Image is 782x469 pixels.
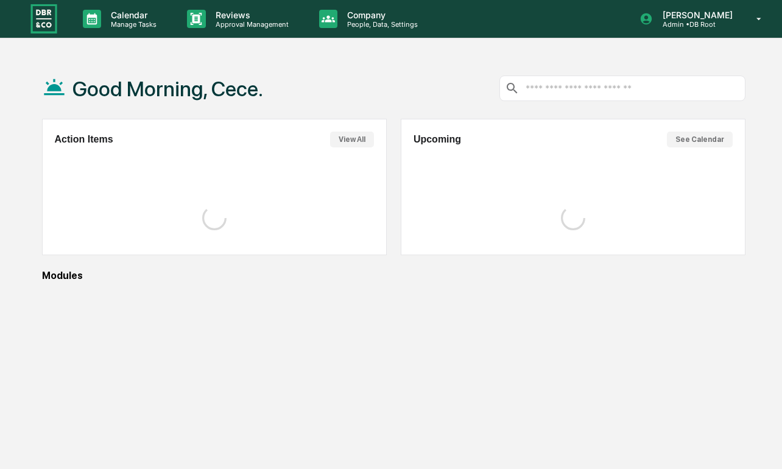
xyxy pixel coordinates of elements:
p: Approval Management [206,20,295,29]
button: See Calendar [667,132,733,147]
p: [PERSON_NAME] [653,10,739,20]
h2: Action Items [55,134,113,145]
button: View All [330,132,374,147]
p: Calendar [101,10,163,20]
h1: Good Morning, Cece. [72,77,263,101]
p: Company [337,10,424,20]
p: People, Data, Settings [337,20,424,29]
div: Modules [42,270,746,281]
p: Admin • DB Root [653,20,739,29]
p: Reviews [206,10,295,20]
p: Manage Tasks [101,20,163,29]
h2: Upcoming [414,134,461,145]
img: logo [29,2,58,35]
